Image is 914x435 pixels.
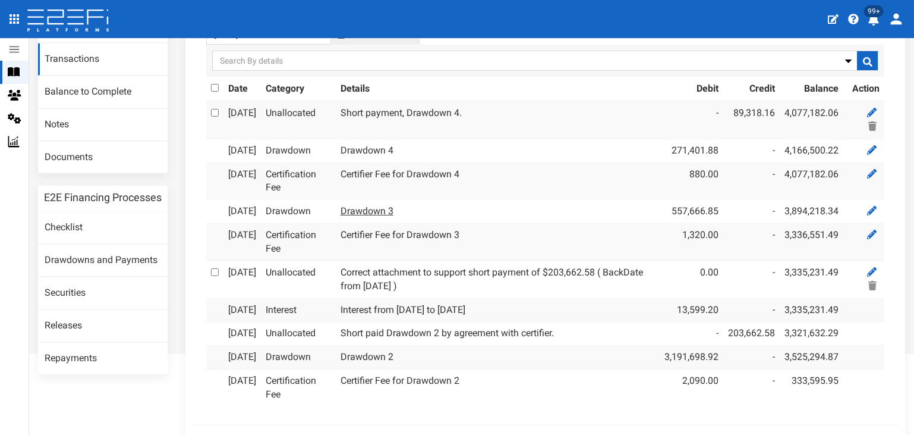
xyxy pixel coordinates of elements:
th: Credit [723,77,780,101]
td: 333,595.95 [780,370,843,406]
a: Transactions [38,43,168,76]
h3: E2E Financing Processes [44,192,162,203]
a: [DATE] [228,375,256,386]
td: - [723,139,780,162]
a: Short payment, Drawdown 4. [341,107,462,118]
td: 271,401.88 [660,139,723,162]
td: - [723,298,780,322]
a: [DATE] [228,205,256,217]
a: Drawdown 2 [341,351,393,362]
a: Certifier Fee for Drawdown 2 [341,375,459,386]
td: Certification Fee [261,162,336,200]
td: 3,525,294.87 [780,346,843,370]
td: Unallocated [261,322,336,346]
td: Unallocated [261,261,336,298]
td: - [660,101,723,139]
td: 89,318.16 [723,101,780,139]
a: Securities [38,277,168,309]
th: Date [223,77,261,101]
td: Drawdown [261,200,336,224]
a: [DATE] [228,327,256,339]
a: Certifier Fee for Drawdown 4 [341,168,459,180]
a: Interest from [DATE] to [DATE] [341,304,465,315]
td: - [723,162,780,200]
a: Correct attachment to support short payment of $203,662.58 ( BackDate from [DATE] ) [341,267,643,292]
td: 3,335,231.49 [780,261,843,298]
td: - [660,322,723,346]
td: 3,894,218.34 [780,200,843,224]
a: Repayments [38,343,168,375]
a: Drawdown 3 [341,205,393,217]
a: Checklist [38,212,168,244]
td: 2,090.00 [660,370,723,406]
a: [DATE] [228,107,256,118]
td: - [723,370,780,406]
th: Details [336,77,660,101]
th: Balance [780,77,843,101]
td: - [723,200,780,224]
a: [DATE] [228,229,256,240]
td: 3,336,551.49 [780,224,843,261]
a: Documents [38,142,168,174]
td: Unallocated [261,101,336,139]
td: Certification Fee [261,370,336,406]
td: 4,077,182.06 [780,101,843,139]
a: Certifier Fee for Drawdown 3 [341,229,459,240]
td: 3,335,231.49 [780,298,843,322]
a: [DATE] [228,145,256,156]
a: [DATE] [228,267,256,278]
td: 0.00 [660,261,723,298]
th: Debit [660,77,723,101]
td: Certification Fee [261,224,336,261]
a: Notes [38,109,168,141]
td: Drawdown [261,139,336,162]
a: Balance to Complete [38,76,168,108]
td: 203,662.58 [723,322,780,346]
th: Action [843,77,884,101]
td: 13,599.20 [660,298,723,322]
th: Category [261,77,336,101]
td: 3,321,632.29 [780,322,843,346]
a: Releases [38,310,168,342]
a: [DATE] [228,304,256,315]
td: - [723,224,780,261]
td: 4,077,182.06 [780,162,843,200]
td: 1,320.00 [660,224,723,261]
td: 880.00 [660,162,723,200]
td: 557,666.85 [660,200,723,224]
a: Drawdown 4 [341,145,393,156]
td: - [723,346,780,370]
input: Search By details [212,51,878,71]
td: - [723,261,780,298]
a: Drawdowns and Payments [38,245,168,277]
a: [DATE] [228,168,256,180]
td: Drawdown [261,346,336,370]
a: [DATE] [228,351,256,362]
td: Interest [261,298,336,322]
a: Short paid Drawdown 2 by agreement with certifier. [341,327,554,339]
td: 3,191,698.92 [660,346,723,370]
td: 4,166,500.22 [780,139,843,162]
